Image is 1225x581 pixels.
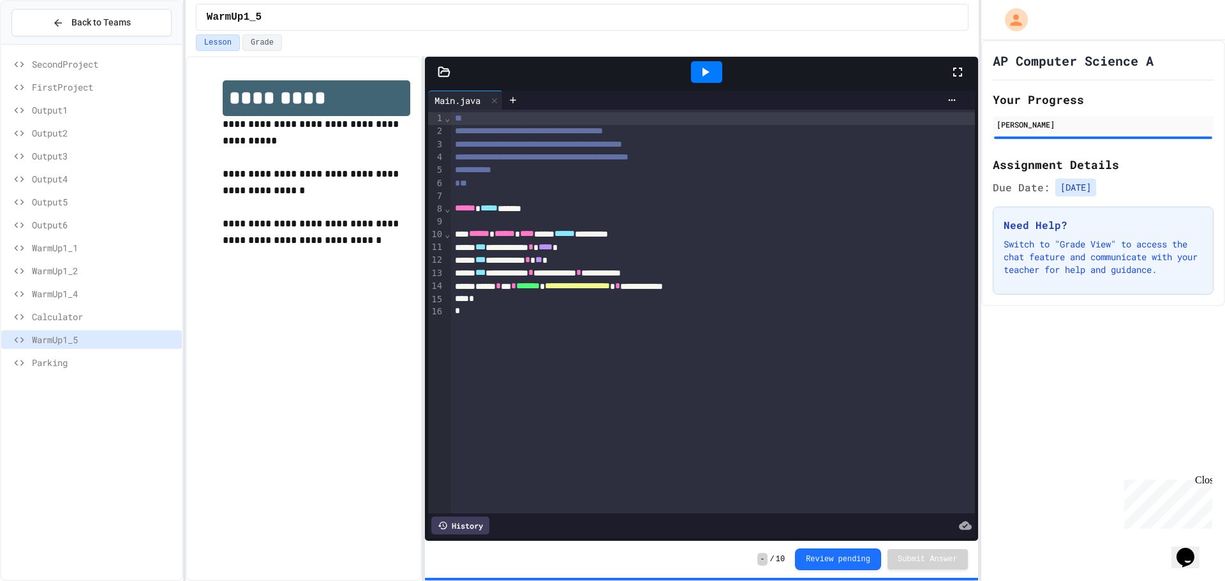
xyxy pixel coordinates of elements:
h3: Need Help? [1004,217,1203,233]
div: My Account [991,5,1031,34]
div: 3 [428,138,444,151]
div: [PERSON_NAME] [997,119,1210,130]
div: 16 [428,305,444,318]
div: 13 [428,267,444,280]
div: 6 [428,177,444,190]
div: 11 [428,241,444,254]
span: SecondProject [32,57,177,71]
button: Review pending [795,548,881,570]
span: Fold line [444,229,450,239]
h2: Your Progress [993,91,1214,108]
span: Submit Answer [898,554,958,564]
div: History [431,517,489,534]
span: WarmUp1_5 [32,333,177,346]
span: - [757,553,767,566]
span: Due Date: [993,180,1050,195]
span: Back to Teams [71,16,131,29]
div: 8 [428,203,444,216]
div: Main.java [428,91,503,110]
iframe: chat widget [1171,530,1212,568]
div: 14 [428,280,444,293]
div: 5 [428,164,444,177]
div: 7 [428,190,444,203]
span: Output4 [32,172,177,186]
span: Calculator [32,310,177,323]
div: Main.java [428,94,487,107]
iframe: chat widget [1119,474,1212,529]
span: WarmUp1_2 [32,264,177,277]
h1: AP Computer Science A [993,52,1154,70]
span: WarmUp1_4 [32,287,177,300]
button: Grade [242,34,282,51]
span: Output3 [32,149,177,163]
span: / [770,554,775,564]
span: Output6 [32,218,177,232]
span: [DATE] [1055,179,1096,196]
span: FirstProject [32,80,177,94]
div: Chat with us now!Close [5,5,88,81]
span: Parking [32,356,177,369]
span: Output1 [32,103,177,117]
button: Back to Teams [11,9,172,36]
span: Fold line [444,203,450,214]
div: 9 [428,216,444,228]
h2: Assignment Details [993,156,1214,173]
button: Submit Answer [887,549,968,570]
div: 10 [428,228,444,241]
span: Output2 [32,126,177,140]
div: 12 [428,254,444,267]
div: 2 [428,125,444,138]
span: Fold line [444,113,450,123]
div: 4 [428,151,444,164]
span: WarmUp1_1 [32,241,177,254]
div: 1 [428,112,444,125]
span: WarmUp1_5 [207,10,262,25]
div: 15 [428,293,444,306]
span: Output5 [32,195,177,209]
p: Switch to "Grade View" to access the chat feature and communicate with your teacher for help and ... [1004,238,1203,276]
button: Lesson [196,34,240,51]
span: 10 [776,554,785,564]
